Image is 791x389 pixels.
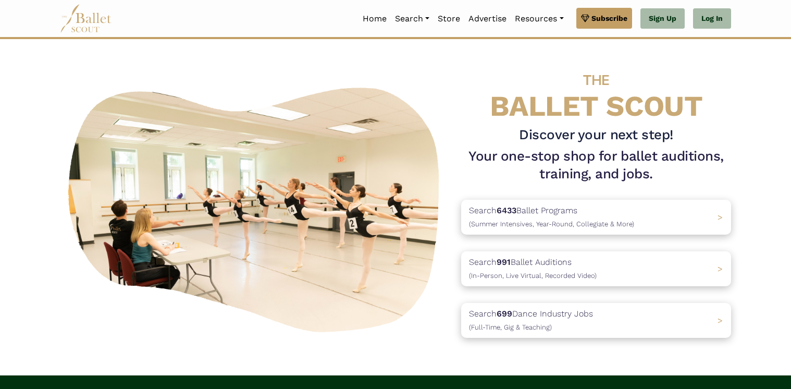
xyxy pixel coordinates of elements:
[469,220,634,228] span: (Summer Intensives, Year-Round, Collegiate & More)
[60,76,453,338] img: A group of ballerinas talking to each other in a ballet studio
[461,200,731,235] a: Search6433Ballet Programs(Summer Intensives, Year-Round, Collegiate & More)>
[469,272,597,279] span: (In-Person, Live Virtual, Recorded Video)
[581,13,589,24] img: gem.svg
[591,13,627,24] span: Subscribe
[583,71,609,89] span: THE
[511,8,567,30] a: Resources
[718,264,723,274] span: >
[461,126,731,144] h3: Discover your next step!
[434,8,464,30] a: Store
[359,8,391,30] a: Home
[497,257,511,267] b: 991
[718,212,723,222] span: >
[576,8,632,29] a: Subscribe
[469,307,593,334] p: Search Dance Industry Jobs
[461,148,731,183] h1: Your one-stop shop for ballet auditions, training, and jobs.
[461,303,731,338] a: Search699Dance Industry Jobs(Full-Time, Gig & Teaching) >
[391,8,434,30] a: Search
[461,60,731,122] h4: BALLET SCOUT
[469,323,552,331] span: (Full-Time, Gig & Teaching)
[461,251,731,286] a: Search991Ballet Auditions(In-Person, Live Virtual, Recorded Video) >
[497,205,516,215] b: 6433
[469,204,634,230] p: Search Ballet Programs
[693,8,731,29] a: Log In
[469,256,597,282] p: Search Ballet Auditions
[464,8,511,30] a: Advertise
[718,315,723,325] span: >
[640,8,685,29] a: Sign Up
[497,309,512,319] b: 699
